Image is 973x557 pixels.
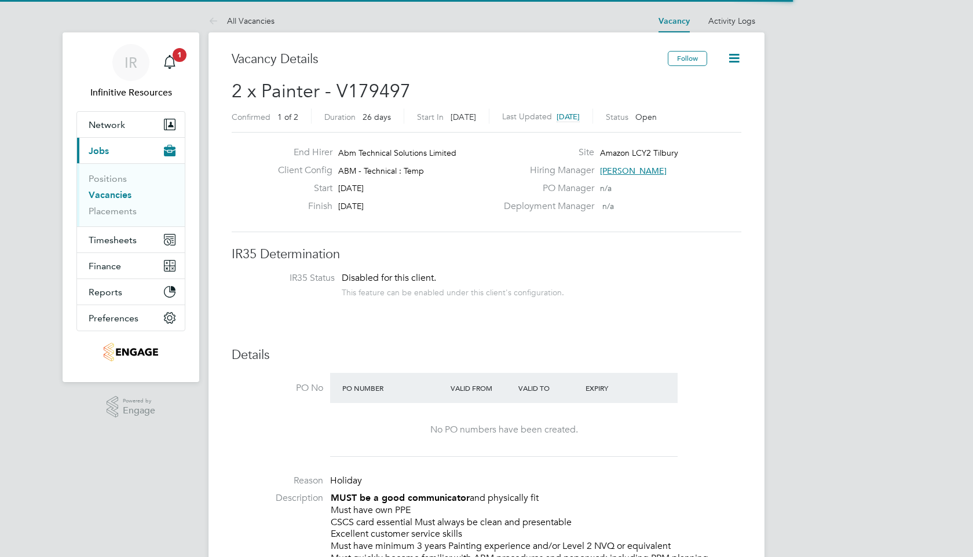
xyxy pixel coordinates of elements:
[342,424,666,436] div: No PO numbers have been created.
[659,16,690,26] a: Vacancy
[89,261,121,272] span: Finance
[269,200,332,212] label: Finish
[339,378,448,398] div: PO Number
[342,272,436,284] span: Disabled for this client.
[269,164,332,177] label: Client Config
[104,343,158,361] img: infinitivegroup-logo-retina.png
[338,148,456,158] span: Abm Technical Solutions Limited
[123,406,155,416] span: Engage
[342,284,564,298] div: This feature can be enabled under this client's configuration.
[63,32,199,382] nav: Main navigation
[232,246,741,263] h3: IR35 Determination
[89,119,125,130] span: Network
[243,272,335,284] label: IR35 Status
[77,227,185,252] button: Timesheets
[338,166,424,176] span: ABM - Technical : Temp
[338,183,364,193] span: [DATE]
[277,112,298,122] span: 1 of 2
[77,163,185,226] div: Jobs
[330,475,362,486] span: Holiday
[77,305,185,331] button: Preferences
[232,112,270,122] label: Confirmed
[89,173,127,184] a: Positions
[232,382,323,394] label: PO No
[173,48,186,62] span: 1
[76,343,185,361] a: Go to home page
[76,44,185,100] a: IRInfinitive Resources
[89,287,122,298] span: Reports
[77,253,185,278] button: Finance
[557,112,580,122] span: [DATE]
[125,55,137,70] span: IR
[448,378,515,398] div: Valid From
[338,201,364,211] span: [DATE]
[232,51,668,68] h3: Vacancy Details
[76,86,185,100] span: Infinitive Resources
[232,475,323,487] label: Reason
[209,16,275,26] a: All Vacancies
[515,378,583,398] div: Valid To
[89,313,138,324] span: Preferences
[324,112,356,122] label: Duration
[497,200,594,212] label: Deployment Manager
[417,112,444,122] label: Start In
[600,166,667,176] span: [PERSON_NAME]
[606,112,628,122] label: Status
[497,146,594,159] label: Site
[77,112,185,137] button: Network
[77,279,185,305] button: Reports
[77,138,185,163] button: Jobs
[451,112,476,122] span: [DATE]
[107,396,156,418] a: Powered byEngage
[363,112,391,122] span: 26 days
[583,378,650,398] div: Expiry
[269,182,332,195] label: Start
[600,183,612,193] span: n/a
[232,492,323,504] label: Description
[600,148,678,158] span: Amazon LCY2 Tilbury
[232,347,741,364] h3: Details
[602,201,614,211] span: n/a
[158,44,181,81] a: 1
[232,80,411,102] span: 2 x Painter - V179497
[497,164,594,177] label: Hiring Manager
[635,112,657,122] span: Open
[668,51,707,66] button: Follow
[269,146,332,159] label: End Hirer
[497,182,594,195] label: PO Manager
[708,16,755,26] a: Activity Logs
[89,189,131,200] a: Vacancies
[89,206,137,217] a: Placements
[502,111,552,122] label: Last Updated
[89,145,109,156] span: Jobs
[331,492,470,503] strong: MUST be a good communicator
[123,396,155,406] span: Powered by
[89,234,137,245] span: Timesheets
